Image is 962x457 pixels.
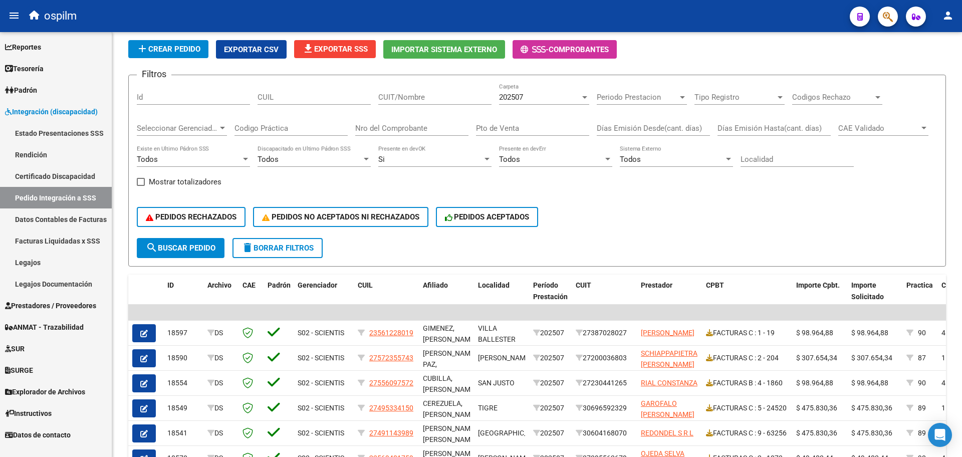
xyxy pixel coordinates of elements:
div: 18597 [167,327,199,339]
span: Si [378,155,385,164]
span: Importe Solicitado [851,281,884,301]
span: Seleccionar Gerenciador [137,124,218,133]
span: Todos [137,155,158,164]
datatable-header-cell: ID [163,275,203,319]
span: CUBILLA, [PERSON_NAME], [423,374,478,394]
div: 27200036803 [576,352,633,364]
span: S02 - SCIENTIS [298,404,344,412]
span: 202507 [499,93,523,102]
span: Archivo [207,281,231,289]
span: SUR [5,343,25,354]
datatable-header-cell: Importe Solicitado [847,275,902,319]
button: Exportar SSS [294,40,376,58]
span: Integración (discapacidad) [5,106,98,117]
div: 18554 [167,377,199,389]
span: [PERSON_NAME] [478,354,532,362]
span: $ 98.964,88 [851,379,888,387]
div: FACTURAS B : 4 - 1860 [706,377,788,389]
h3: Filtros [137,67,171,81]
span: CEREZUELA, [PERSON_NAME], [423,399,478,419]
span: Periodo Prestacion [597,93,678,102]
span: 89 [918,429,926,437]
span: SURGE [5,365,33,376]
span: Comprobantes [549,45,609,54]
datatable-header-cell: CAE [238,275,264,319]
span: Importar Sistema Externo [391,45,497,54]
div: DS [207,327,234,339]
button: -Comprobantes [513,40,617,59]
button: Exportar CSV [216,40,287,59]
span: Instructivos [5,408,52,419]
span: CAE [243,281,256,289]
button: Importar Sistema Externo [383,40,505,59]
span: [GEOGRAPHIC_DATA] [478,429,546,437]
datatable-header-cell: Archivo [203,275,238,319]
span: 23561228019 [369,329,413,337]
span: PEDIDOS RECHAZADOS [146,212,236,221]
span: 27572355743 [369,354,413,362]
span: Padrón [268,281,291,289]
span: 1 [941,354,945,362]
span: Codigos Rechazo [792,93,873,102]
span: Tesorería [5,63,44,74]
mat-icon: file_download [302,43,314,55]
span: GIMENEZ, [PERSON_NAME], [423,324,478,344]
div: Open Intercom Messenger [928,423,952,447]
span: Mostrar totalizadores [149,176,221,188]
span: SAN JUSTO [478,379,515,387]
div: FACTURAS C : 2 - 204 [706,352,788,364]
span: Explorador de Archivos [5,386,85,397]
span: Prestadores / Proveedores [5,300,96,311]
span: RIAL CONSTANZA [641,379,697,387]
span: 1 [941,404,945,412]
span: VILLA BALLESTER [478,324,516,344]
span: Tipo Registro [694,93,776,102]
datatable-header-cell: Padrón [264,275,294,319]
span: ospilm [44,5,77,27]
span: $ 307.654,34 [851,354,892,362]
datatable-header-cell: Período Prestación [529,275,572,319]
span: $ 307.654,34 [796,354,837,362]
span: TIGRE [478,404,498,412]
span: 90 [918,379,926,387]
span: CAE Validado [838,124,919,133]
span: $ 98.964,88 [851,329,888,337]
div: DS [207,377,234,389]
span: Padrón [5,85,37,96]
span: ID [167,281,174,289]
span: [PERSON_NAME], [PERSON_NAME], [423,424,478,444]
span: S02 - SCIENTIS [298,354,344,362]
span: Exportar CSV [224,45,279,54]
span: 87 [918,354,926,362]
datatable-header-cell: CPBT [702,275,792,319]
span: ANMAT - Trazabilidad [5,322,84,333]
div: 202507 [533,402,568,414]
div: 27230441265 [576,377,633,389]
div: DS [207,402,234,414]
span: Buscar Pedido [146,244,215,253]
datatable-header-cell: CUIT [572,275,637,319]
span: REDONDEL S R L [641,429,693,437]
datatable-header-cell: Localidad [474,275,529,319]
mat-icon: person [942,10,954,22]
div: 18590 [167,352,199,364]
span: $ 98.964,88 [796,329,833,337]
span: [PERSON_NAME], PAZ, [423,349,478,369]
datatable-header-cell: Practica [902,275,937,319]
div: 202507 [533,352,568,364]
span: S02 - SCIENTIS [298,429,344,437]
mat-icon: add [136,43,148,55]
div: 27387028027 [576,327,633,339]
span: S02 - SCIENTIS [298,379,344,387]
span: Reportes [5,42,41,53]
div: DS [207,352,234,364]
button: PEDIDOS NO ACEPTADOS NI RECHAZADOS [253,207,428,227]
span: CPBT [706,281,724,289]
div: 202507 [533,377,568,389]
div: FACTURAS C : 5 - 24520 [706,402,788,414]
div: DS [207,427,234,439]
span: $ 475.830,36 [796,404,837,412]
div: 30696592329 [576,402,633,414]
button: PEDIDOS ACEPTADOS [436,207,539,227]
datatable-header-cell: Prestador [637,275,702,319]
